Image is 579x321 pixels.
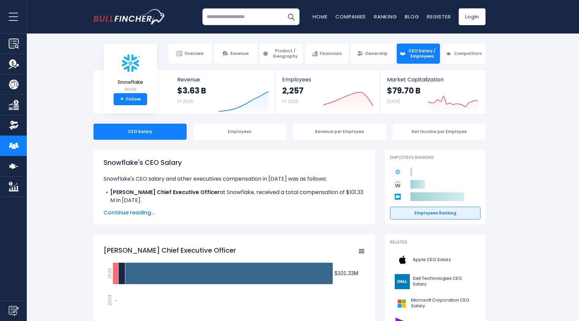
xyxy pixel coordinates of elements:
[427,13,451,20] a: Register
[118,86,143,92] small: SNOW
[411,298,476,309] span: Microsoft Corporation CEO Salary
[93,124,187,140] div: CEO Salary
[390,251,480,269] a: Apple CEO Salary
[390,272,480,291] a: Dell Technologies CEO Salary
[115,297,117,303] text: -
[407,48,437,59] span: CEO Salary / Employees
[104,246,236,255] tspan: [PERSON_NAME] Chief Executive Officer
[393,168,402,176] img: Snowflake competitors logo
[177,76,269,83] span: Revenue
[104,188,365,204] li: at Snowflake, received a total compensation of $101.33 M in [DATE].
[171,70,275,114] a: Revenue $3.63 B FY 2025
[387,99,400,104] small: [DATE]
[110,188,220,196] b: [PERSON_NAME] Chief Executive Officer
[393,180,402,189] img: Workday competitors logo
[118,79,143,85] span: Snowflake
[390,294,480,313] a: Microsoft Corporation CEO Salary
[270,48,300,59] span: Product / Geography
[320,51,342,56] span: Financials
[313,13,327,20] a: Home
[117,52,143,93] a: Snowflake SNOW
[282,99,298,104] small: FY 2025
[380,70,485,114] a: Market Capitalization $79.70 B [DATE]
[334,270,358,276] tspan: $101.33M
[283,8,300,25] button: Search
[390,240,480,245] p: Related
[394,296,409,311] img: MSFT logo
[282,76,373,83] span: Employees
[282,85,304,96] strong: 2,257
[93,9,166,24] a: Go to homepage
[275,70,380,114] a: Employees 2,257 FY 2025
[390,155,480,160] p: Employees Ranking
[193,124,286,140] div: Employees
[177,85,206,96] strong: $3.63 B
[405,13,419,20] a: Blog
[93,9,166,24] img: bullfincher logo
[169,44,212,64] a: Overview
[454,51,481,56] span: Competitors
[374,13,397,20] a: Ranking
[413,257,451,263] span: Apple CEO Salary
[9,120,19,130] img: Ownership
[293,124,386,140] div: Revenue per Employee
[387,85,421,96] strong: $79.70 B
[305,44,348,64] a: Financials
[230,51,249,56] span: Revenue
[335,13,366,20] a: Companies
[107,295,113,306] text: 2024
[107,268,113,279] text: 2025
[177,99,193,104] small: FY 2025
[214,44,257,64] a: Revenue
[387,76,478,83] span: Market Capitalization
[260,44,303,64] a: Product / Geography
[394,252,411,267] img: AAPL logo
[394,274,411,289] img: DELL logo
[104,209,365,217] span: Continue reading...
[104,157,365,168] h1: Snowflake's CEO Salary
[393,192,402,201] img: Salesforce competitors logo
[390,207,480,219] a: Employees Ranking
[397,44,440,64] a: CEO Salary / Employees
[442,44,486,64] a: Competitors
[120,96,124,102] strong: +
[393,124,486,140] div: Net Income per Employee
[114,93,147,105] a: +Follow
[413,276,476,287] span: Dell Technologies CEO Salary
[104,175,365,183] p: Snowflake's CEO salary and other executives compensation in [DATE] was as follows:
[365,51,388,56] span: Ownership
[351,44,394,64] a: Ownership
[459,8,486,25] a: Login
[184,51,204,56] span: Overview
